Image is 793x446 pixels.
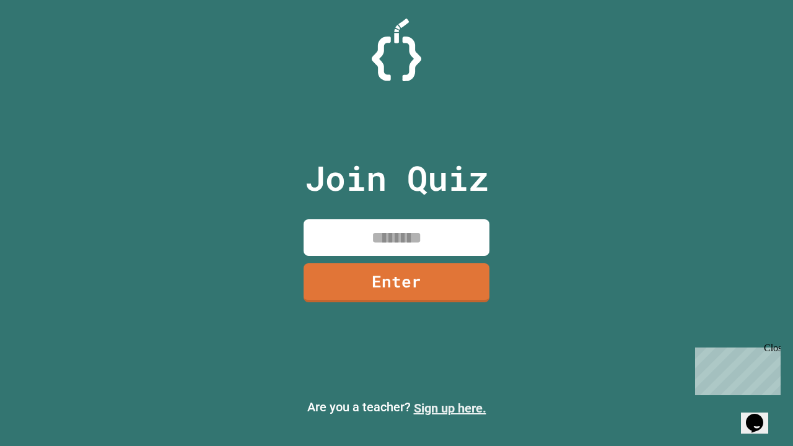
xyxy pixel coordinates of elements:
a: Enter [304,263,489,302]
img: Logo.svg [372,19,421,81]
div: Chat with us now!Close [5,5,85,79]
iframe: chat widget [690,343,781,395]
p: Are you a teacher? [10,398,783,418]
iframe: chat widget [741,396,781,434]
a: Sign up here. [414,401,486,416]
p: Join Quiz [305,152,489,204]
